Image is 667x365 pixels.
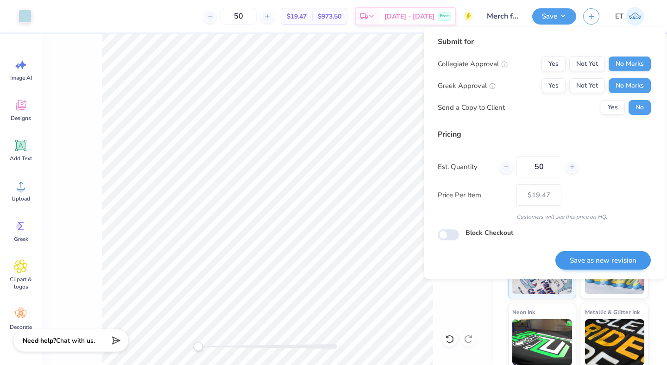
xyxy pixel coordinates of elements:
div: Submit for [438,36,651,47]
label: Est. Quantity [438,162,493,172]
div: Send a Copy to Client [438,102,505,113]
a: ET [611,7,648,25]
span: ET [615,11,623,22]
div: Pricing [438,129,651,140]
label: Price Per Item [438,190,510,201]
div: Greek Approval [438,81,496,91]
button: Save [532,8,576,25]
span: Greek [14,235,28,243]
button: Save as new revision [555,251,651,270]
img: Elaina Thomas [626,7,644,25]
button: Not Yet [569,57,605,71]
span: Chat with us. [56,336,95,345]
span: $19.47 [287,12,307,21]
button: Yes [601,100,625,115]
button: Not Yet [569,78,605,93]
span: Clipart & logos [6,276,36,290]
button: No Marks [609,78,651,93]
span: Designs [11,114,31,122]
input: Untitled Design [480,7,525,25]
button: No Marks [609,57,651,71]
input: – – [516,156,561,177]
span: Add Text [10,155,32,162]
div: Customers will see this price on HQ. [438,213,651,221]
strong: Need help? [23,336,56,345]
button: Yes [541,57,566,71]
span: Neon Ink [512,307,535,317]
span: Decorate [10,323,32,331]
span: Free [440,13,449,19]
input: – – [220,8,257,25]
div: Collegiate Approval [438,59,508,69]
span: Metallic & Glitter Ink [585,307,640,317]
span: $973.50 [318,12,341,21]
label: Block Checkout [466,228,513,238]
span: [DATE] - [DATE] [384,12,434,21]
span: Upload [12,195,30,202]
button: No [629,100,651,115]
button: Yes [541,78,566,93]
span: Image AI [10,74,32,82]
div: Accessibility label [194,342,203,351]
